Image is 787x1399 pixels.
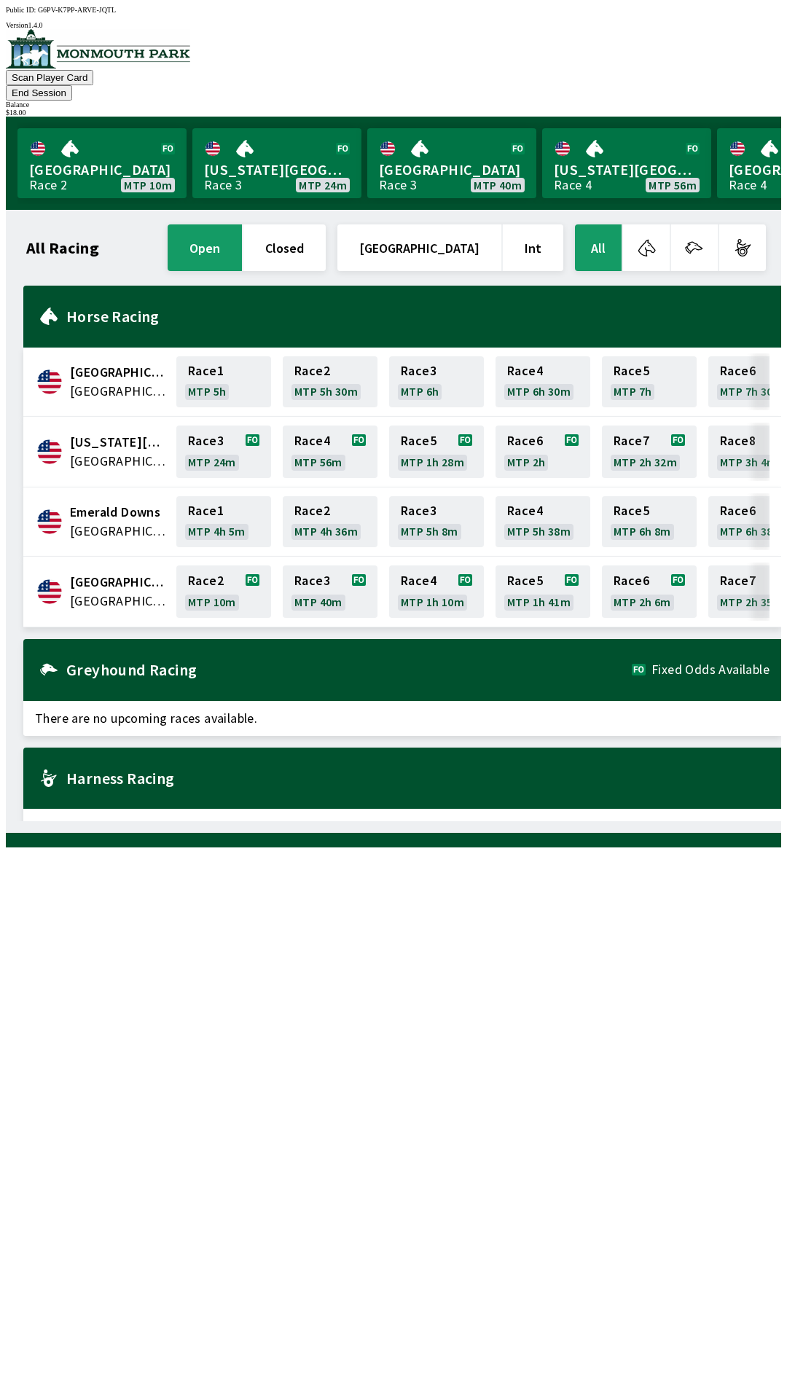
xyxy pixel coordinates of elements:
[474,179,522,191] span: MTP 40m
[389,496,484,547] a: Race3MTP 5h 8m
[188,365,224,377] span: Race 1
[507,456,545,468] span: MTP 2h
[294,525,358,537] span: MTP 4h 36m
[401,525,458,537] span: MTP 5h 8m
[503,224,563,271] button: Int
[507,505,543,517] span: Race 4
[124,179,172,191] span: MTP 10m
[614,596,671,608] span: MTP 2h 6m
[192,128,361,198] a: [US_STATE][GEOGRAPHIC_DATA]Race 3MTP 24m
[337,224,501,271] button: [GEOGRAPHIC_DATA]
[554,160,700,179] span: [US_STATE][GEOGRAPHIC_DATA]
[204,179,242,191] div: Race 3
[23,701,781,736] span: There are no upcoming races available.
[379,179,417,191] div: Race 3
[649,179,697,191] span: MTP 56m
[176,426,271,478] a: Race3MTP 24m
[401,596,464,608] span: MTP 1h 10m
[188,505,224,517] span: Race 1
[401,505,436,517] span: Race 3
[6,21,781,29] div: Version 1.4.0
[401,385,439,397] span: MTP 6h
[283,565,377,618] a: Race3MTP 40m
[70,592,168,611] span: United States
[283,356,377,407] a: Race2MTP 5h 30m
[401,456,464,468] span: MTP 1h 28m
[294,596,342,608] span: MTP 40m
[70,363,168,382] span: Canterbury Park
[204,160,350,179] span: [US_STATE][GEOGRAPHIC_DATA]
[188,435,224,447] span: Race 3
[720,596,783,608] span: MTP 2h 35m
[23,809,781,844] span: There are no upcoming races available.
[6,6,781,14] div: Public ID:
[401,435,436,447] span: Race 5
[602,496,697,547] a: Race5MTP 6h 8m
[38,6,116,14] span: G6PV-K7PP-ARVE-JQTL
[720,365,756,377] span: Race 6
[70,382,168,401] span: United States
[651,664,770,675] span: Fixed Odds Available
[188,456,236,468] span: MTP 24m
[6,109,781,117] div: $ 18.00
[496,565,590,618] a: Race5MTP 1h 41m
[6,101,781,109] div: Balance
[367,128,536,198] a: [GEOGRAPHIC_DATA]Race 3MTP 40m
[283,426,377,478] a: Race4MTP 56m
[176,565,271,618] a: Race2MTP 10m
[66,664,632,675] h2: Greyhound Racing
[614,525,671,537] span: MTP 6h 8m
[294,365,330,377] span: Race 2
[542,128,711,198] a: [US_STATE][GEOGRAPHIC_DATA]Race 4MTP 56m
[70,433,168,452] span: Delaware Park
[70,503,168,522] span: Emerald Downs
[389,565,484,618] a: Race4MTP 1h 10m
[614,385,651,397] span: MTP 7h
[389,356,484,407] a: Race3MTP 6h
[70,452,168,471] span: United States
[602,356,697,407] a: Race5MTP 7h
[389,426,484,478] a: Race5MTP 1h 28m
[614,505,649,517] span: Race 5
[720,525,783,537] span: MTP 6h 38m
[17,128,187,198] a: [GEOGRAPHIC_DATA]Race 2MTP 10m
[188,525,246,537] span: MTP 4h 5m
[614,435,649,447] span: Race 7
[507,575,543,587] span: Race 5
[6,70,93,85] button: Scan Player Card
[614,456,677,468] span: MTP 2h 32m
[66,772,770,784] h2: Harness Racing
[6,85,72,101] button: End Session
[66,310,770,322] h2: Horse Racing
[294,456,342,468] span: MTP 56m
[379,160,525,179] span: [GEOGRAPHIC_DATA]
[6,29,190,68] img: venue logo
[401,575,436,587] span: Race 4
[243,224,326,271] button: closed
[29,179,67,191] div: Race 2
[294,385,358,397] span: MTP 5h 30m
[299,179,347,191] span: MTP 24m
[294,505,330,517] span: Race 2
[720,385,783,397] span: MTP 7h 30m
[507,596,571,608] span: MTP 1h 41m
[720,435,756,447] span: Race 8
[507,365,543,377] span: Race 4
[188,575,224,587] span: Race 2
[507,435,543,447] span: Race 6
[507,385,571,397] span: MTP 6h 30m
[720,456,778,468] span: MTP 3h 4m
[70,522,168,541] span: United States
[720,505,756,517] span: Race 6
[188,596,236,608] span: MTP 10m
[720,575,756,587] span: Race 7
[614,365,649,377] span: Race 5
[29,160,175,179] span: [GEOGRAPHIC_DATA]
[188,385,226,397] span: MTP 5h
[70,573,168,592] span: Monmouth Park
[168,224,242,271] button: open
[294,575,330,587] span: Race 3
[507,525,571,537] span: MTP 5h 38m
[729,179,767,191] div: Race 4
[575,224,622,271] button: All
